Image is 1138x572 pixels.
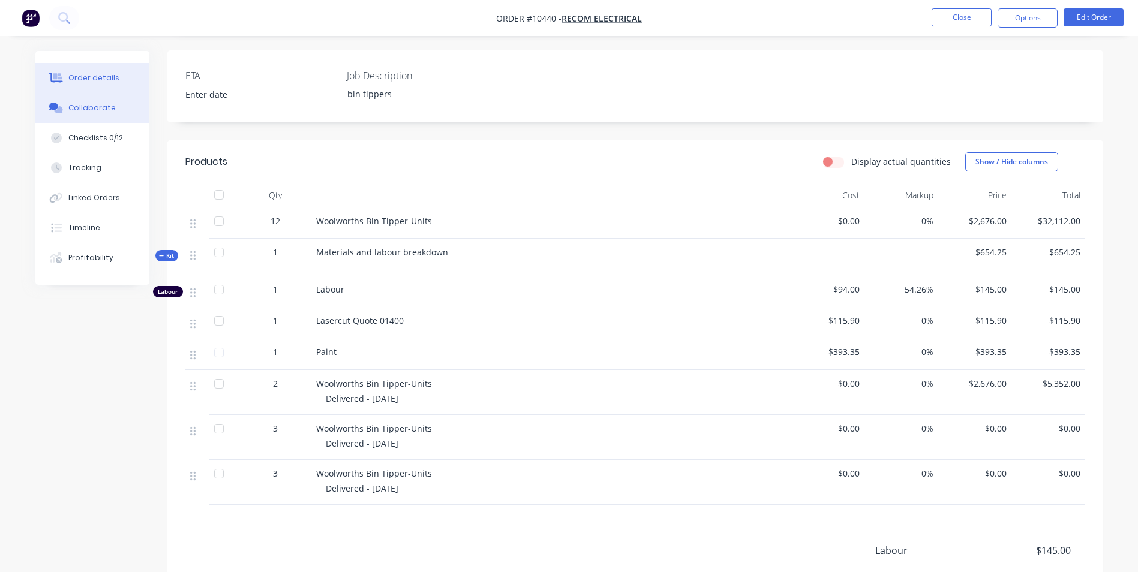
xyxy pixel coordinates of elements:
span: $0.00 [1016,422,1080,435]
span: Delivered - [DATE] [326,393,398,404]
div: Kit [155,250,178,261]
label: Job Description [347,68,497,83]
div: Checklists 0/12 [68,133,123,143]
div: Collaborate [68,103,116,113]
span: Delivered - [DATE] [326,438,398,449]
span: Woolworths Bin Tipper-Units [316,423,432,434]
button: Order details [35,63,149,93]
div: Products [185,155,227,169]
input: Enter date [177,86,326,104]
span: $393.35 [943,345,1007,358]
button: Edit Order [1064,8,1124,26]
span: 3 [273,467,278,480]
span: $0.00 [796,215,860,227]
div: Total [1011,183,1085,207]
span: $0.00 [796,467,860,480]
span: $5,352.00 [1016,377,1080,390]
span: Delivered - [DATE] [326,483,398,494]
span: $115.90 [796,314,860,327]
button: Timeline [35,213,149,243]
span: $115.90 [943,314,1007,327]
span: $0.00 [943,422,1007,435]
button: Options [998,8,1058,28]
span: 1 [273,246,278,258]
span: Labour [316,284,344,295]
span: 0% [869,314,933,327]
span: Paint [316,346,337,357]
span: $654.25 [943,246,1007,258]
span: Order #10440 - [496,13,562,24]
button: Profitability [35,243,149,273]
img: Factory [22,9,40,27]
span: 54.26% [869,283,933,296]
span: 12 [271,215,280,227]
span: 1 [273,283,278,296]
span: 1 [273,345,278,358]
span: Materials and labour breakdown [316,246,448,258]
span: $0.00 [796,377,860,390]
span: 0% [869,377,933,390]
button: Close [932,8,992,26]
span: Lasercut Quote 01400 [316,315,404,326]
div: Labour [153,286,183,297]
span: Woolworths Bin Tipper-Units [316,468,432,479]
span: 3 [273,422,278,435]
span: 0% [869,422,933,435]
label: Display actual quantities [851,155,951,168]
span: $654.25 [1016,246,1080,258]
button: Collaborate [35,93,149,123]
div: Price [938,183,1012,207]
span: 0% [869,467,933,480]
span: 2 [273,377,278,390]
span: 1 [273,314,278,327]
a: Recom Electrical [562,13,642,24]
span: $145.00 [943,283,1007,296]
button: Show / Hide columns [965,152,1058,171]
div: Order details [68,73,119,83]
div: Qty [239,183,311,207]
span: $2,676.00 [943,377,1007,390]
span: $115.90 [1016,314,1080,327]
button: Checklists 0/12 [35,123,149,153]
span: $0.00 [796,422,860,435]
span: Woolworths Bin Tipper-Units [316,215,432,227]
span: 0% [869,345,933,358]
span: $0.00 [1016,467,1080,480]
button: Linked Orders [35,183,149,213]
span: Kit [159,251,175,260]
span: $2,676.00 [943,215,1007,227]
button: Tracking [35,153,149,183]
span: $94.00 [796,283,860,296]
div: Timeline [68,222,100,233]
div: Cost [791,183,865,207]
span: 0% [869,215,933,227]
span: $393.35 [796,345,860,358]
span: Woolworths Bin Tipper-Units [316,378,432,389]
span: Labour [875,543,982,558]
span: $145.00 [1016,283,1080,296]
span: $0.00 [943,467,1007,480]
span: $32,112.00 [1016,215,1080,227]
span: $393.35 [1016,345,1080,358]
div: Linked Orders [68,192,120,203]
div: Tracking [68,162,101,173]
div: bin tippers [338,85,488,103]
span: $145.00 [981,543,1070,558]
label: ETA [185,68,335,83]
div: Markup [864,183,938,207]
div: Profitability [68,252,113,263]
